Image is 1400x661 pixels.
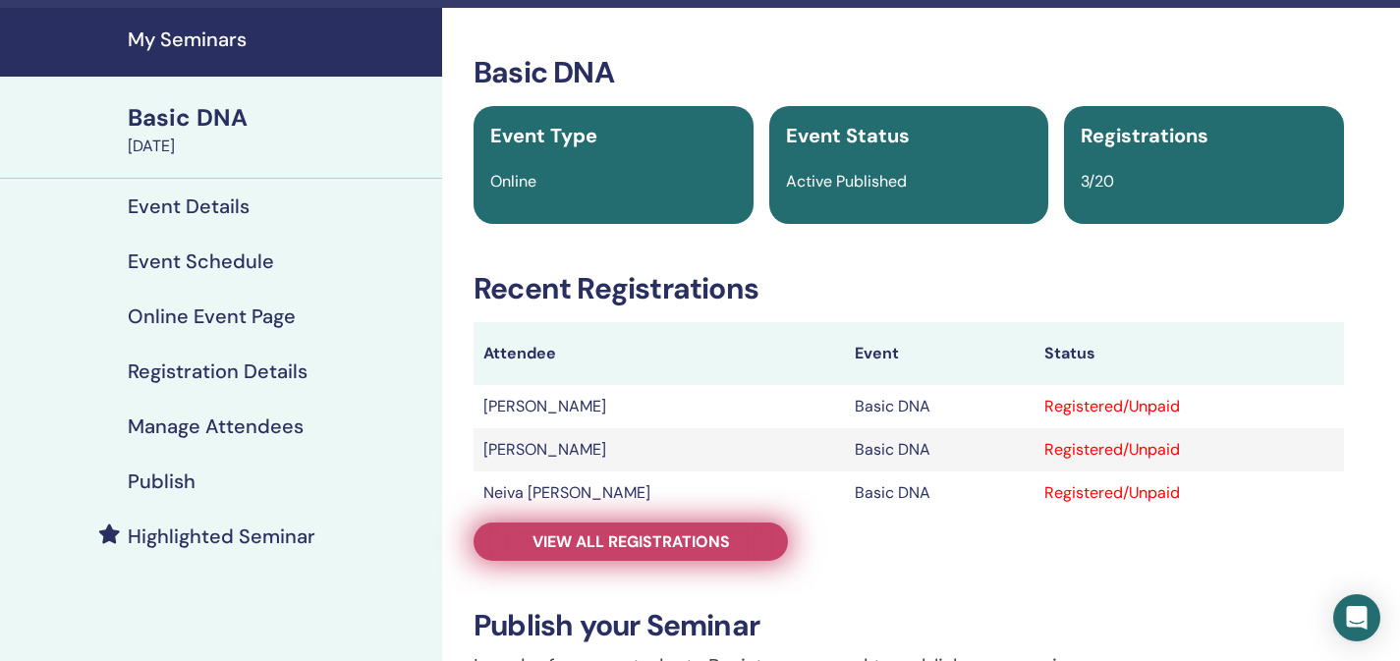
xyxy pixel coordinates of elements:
th: Attendee [474,322,845,385]
span: Online [490,171,536,192]
h3: Basic DNA [474,55,1344,90]
span: Active Published [786,171,907,192]
td: [PERSON_NAME] [474,385,845,428]
span: Event Status [786,123,910,148]
h4: Event Schedule [128,249,274,273]
h4: Registration Details [128,359,308,383]
a: Basic DNA[DATE] [116,101,442,158]
h4: Highlighted Seminar [128,524,315,548]
a: View all registrations [474,523,788,561]
td: Neiva [PERSON_NAME] [474,471,845,515]
div: Open Intercom Messenger [1333,594,1380,641]
div: Basic DNA [128,101,430,135]
td: Basic DNA [845,471,1035,515]
span: 3/20 [1081,171,1114,192]
div: Registered/Unpaid [1044,481,1334,505]
h4: Manage Attendees [128,414,304,438]
div: Registered/Unpaid [1044,438,1334,462]
div: [DATE] [128,135,430,158]
th: Event [845,322,1035,385]
span: Event Type [490,123,597,148]
td: Basic DNA [845,428,1035,471]
td: [PERSON_NAME] [474,428,845,471]
h3: Publish your Seminar [474,608,1344,643]
h4: Online Event Page [128,304,296,328]
div: Registered/Unpaid [1044,395,1334,418]
td: Basic DNA [845,385,1035,428]
h3: Recent Registrations [474,271,1344,306]
h4: Event Details [128,194,250,218]
h4: Publish [128,469,196,493]
h4: My Seminars [128,28,430,51]
span: Registrations [1081,123,1208,148]
th: Status [1035,322,1344,385]
span: View all registrations [532,531,730,552]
